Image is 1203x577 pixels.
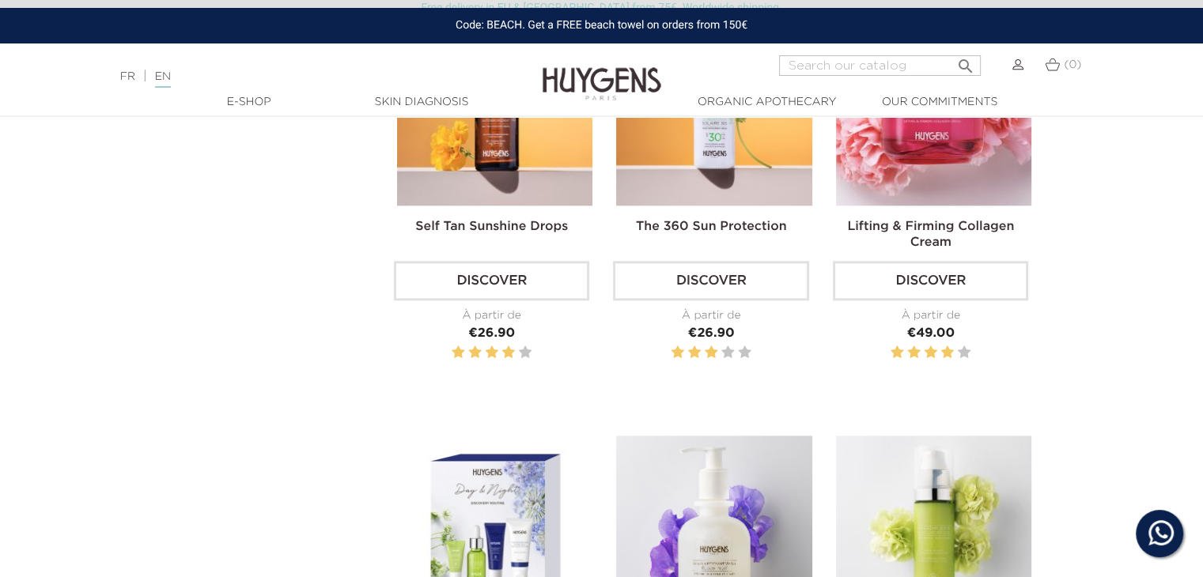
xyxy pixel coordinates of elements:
span: €26.90 [688,327,735,340]
label: 1 [671,343,684,363]
img: Huygens [543,42,661,103]
label: 5 [519,343,532,363]
a: E-Shop [170,94,328,111]
a: EN [155,71,171,88]
span: €26.90 [468,327,515,340]
label: 2 [907,343,920,363]
a: Self Tan Sunshine Drops [415,221,568,233]
div: | [112,67,490,86]
label: 4 [502,343,515,363]
label: 2 [688,343,701,363]
div: À partir de [613,307,808,324]
a: Discover [833,261,1028,300]
div: À partir de [394,307,589,324]
label: 2 [468,343,481,363]
a: The 360 Sun Protection [636,221,786,233]
i:  [955,52,974,71]
label: 1 [452,343,464,363]
a: Skin Diagnosis [342,94,501,111]
a: Discover [613,261,808,300]
div: À partir de [833,307,1028,324]
label: 5 [738,343,751,363]
a: FR [120,71,135,82]
button:  [951,51,979,72]
a: Lifting & Firming Collagen Cream [847,221,1014,249]
span: €49.00 [906,327,954,340]
label: 4 [941,343,954,363]
label: 1 [891,343,903,363]
input: Search [779,55,981,76]
label: 3 [925,343,937,363]
a: Organic Apothecary [688,94,846,111]
a: Our commitments [861,94,1019,111]
span: (0) [1064,59,1081,70]
label: 3 [486,343,498,363]
a: Discover [394,261,589,300]
label: 5 [958,343,970,363]
label: 3 [705,343,717,363]
label: 4 [721,343,734,363]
